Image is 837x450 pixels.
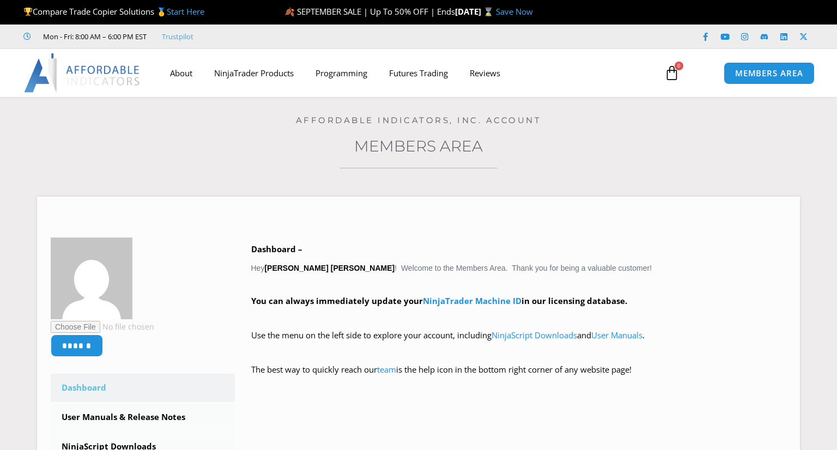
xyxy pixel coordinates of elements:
[459,60,511,86] a: Reviews
[423,295,521,306] a: NinjaTrader Machine ID
[162,30,193,43] a: Trustpilot
[51,374,235,402] a: Dashboard
[735,69,803,77] span: MEMBERS AREA
[455,6,496,17] strong: [DATE] ⌛
[203,60,305,86] a: NinjaTrader Products
[159,60,203,86] a: About
[354,137,483,155] a: Members Area
[496,6,533,17] a: Save Now
[284,6,455,17] span: 🍂 SEPTEMBER SALE | Up To 50% OFF | Ends
[159,60,653,86] nav: Menu
[675,62,683,70] span: 0
[724,62,815,84] a: MEMBERS AREA
[251,242,787,393] div: Hey ! Welcome to the Members Area. Thank you for being a valuable customer!
[251,295,627,306] strong: You can always immediately update your in our licensing database.
[648,57,696,89] a: 0
[24,8,32,16] img: 🏆
[296,115,542,125] a: Affordable Indicators, Inc. Account
[305,60,378,86] a: Programming
[251,328,787,358] p: Use the menu on the left side to explore your account, including and .
[51,238,132,319] img: f9b42f07ba20410f0019732852655de905a1b59de60709ab29b051541d03b9db
[51,403,235,431] a: User Manuals & Release Notes
[167,6,204,17] a: Start Here
[591,330,642,340] a: User Manuals
[23,6,204,17] span: Compare Trade Copier Solutions 🥇
[251,362,787,393] p: The best way to quickly reach our is the help icon in the bottom right corner of any website page!
[492,330,577,340] a: NinjaScript Downloads
[251,244,302,254] b: Dashboard –
[378,60,459,86] a: Futures Trading
[377,364,396,375] a: team
[40,30,147,43] span: Mon - Fri: 8:00 AM – 6:00 PM EST
[264,264,395,272] strong: [PERSON_NAME] [PERSON_NAME]
[24,53,141,93] img: LogoAI | Affordable Indicators – NinjaTrader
